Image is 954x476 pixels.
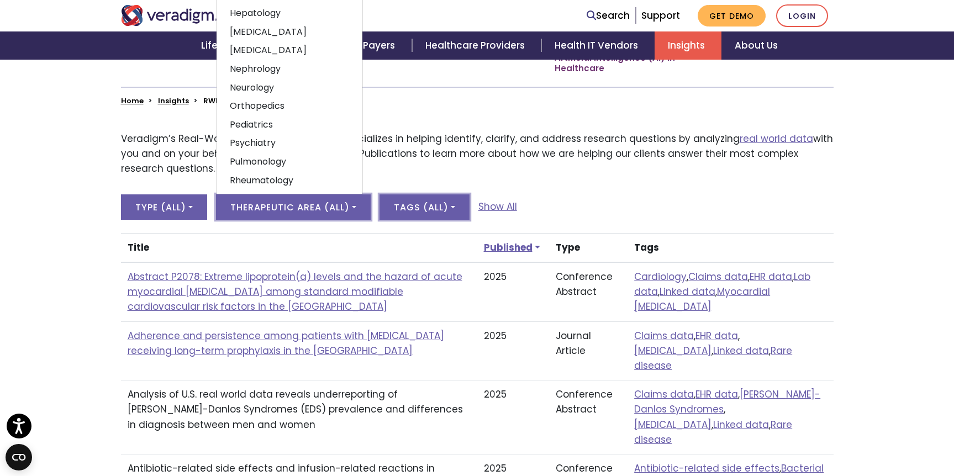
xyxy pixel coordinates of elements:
[750,270,792,283] a: EHR data
[549,233,628,262] th: Type
[217,4,362,23] a: Hepatology
[128,329,444,357] a: Adherence and persistence among patients with [MEDICAL_DATA] receiving long-term prophylaxis in t...
[628,262,833,321] td: , , , , ,
[713,344,769,357] a: Linked data
[587,8,630,23] a: Search
[628,233,833,262] th: Tags
[188,31,280,60] a: Life Sciences
[121,233,477,262] th: Title
[6,444,32,470] button: Open CMP widget
[217,78,362,97] a: Neurology
[158,96,189,106] a: Insights
[217,152,362,171] a: Pulmonology
[541,31,655,60] a: Health IT Vendors
[121,96,144,106] a: Home
[412,31,541,60] a: Healthcare Providers
[634,344,711,357] a: [MEDICAL_DATA]
[698,5,766,27] a: Get Demo
[128,270,462,313] a: Abstract P2078: Extreme lipoprotein(a) levels and the hazard of acute myocardial [MEDICAL_DATA] a...
[477,380,549,454] td: 2025
[217,41,362,60] a: [MEDICAL_DATA]
[628,321,833,380] td: , , , ,
[634,418,792,446] a: Rare disease
[121,131,834,177] p: Veradigm’s Real-World Evidence (RWE) team specializes in helping identify, clarify, and address r...
[655,31,721,60] a: Insights
[217,134,362,152] a: Psychiatry
[549,321,628,380] td: Journal Article
[549,262,628,321] td: Conference Abstract
[628,380,833,454] td: , , , , ,
[217,22,362,41] a: [MEDICAL_DATA]
[478,199,517,214] a: Show All
[477,262,549,321] td: 2025
[555,52,684,74] a: Artificial Intelligence (AI) in Healthcare
[634,329,694,342] a: Claims data
[634,270,687,283] a: Cardiology
[217,97,362,115] a: Orthopedics
[380,194,470,220] button: Tags (All)
[742,408,941,463] iframe: Drift Chat Widget
[484,241,542,254] a: Published
[121,5,218,26] img: Veradigm logo
[776,4,828,27] a: Login
[634,418,711,431] a: [MEDICAL_DATA]
[216,194,371,220] button: Therapeutic Area (All)
[549,380,628,454] td: Conference Abstract
[695,329,738,342] a: EHR data
[634,344,792,372] a: Rare disease
[217,60,362,78] a: Nephrology
[217,115,362,134] a: Pediatrics
[280,31,412,60] a: Health Plans + Payers
[695,388,738,401] a: EHR data
[721,31,791,60] a: About Us
[121,194,207,220] button: Type (All)
[641,9,680,22] a: Support
[217,171,362,189] a: Rheumatology
[121,380,477,454] td: Analysis of U.S. real world data reveals underreporting of [PERSON_NAME]-Danlos Syndromes (EDS) p...
[713,418,769,431] a: Linked data
[688,270,748,283] a: Claims data
[660,285,715,298] a: Linked data
[740,132,813,145] a: real world data
[477,321,549,380] td: 2025
[634,388,694,401] a: Claims data
[634,462,779,475] a: Antibiotic-related side effects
